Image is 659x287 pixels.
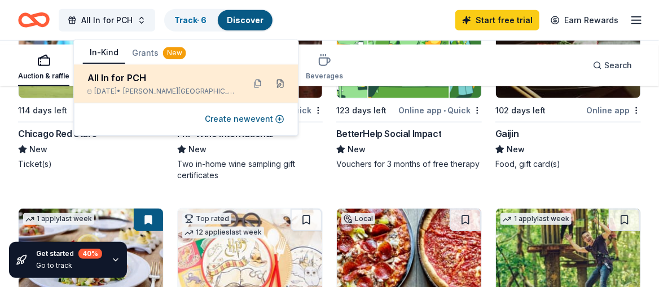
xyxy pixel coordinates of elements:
[59,9,155,32] button: All In for PCH
[87,71,235,85] div: All In for PCH
[36,261,102,270] div: Go to track
[586,103,641,117] div: Online app
[174,15,207,25] a: Track· 6
[18,127,96,140] div: Chicago Red Stars
[336,158,482,170] div: Vouchers for 3 months of free therapy
[398,103,482,117] div: Online app Quick
[348,143,366,156] span: New
[205,112,284,126] button: Create newevent
[125,43,193,63] button: Grants
[500,213,572,225] div: 1 apply last week
[18,72,69,81] div: Auction & raffle
[29,143,47,156] span: New
[36,249,102,259] div: Get started
[83,42,125,64] button: In-Kind
[604,59,632,72] span: Search
[507,143,525,156] span: New
[306,72,343,81] div: Beverages
[87,87,235,96] div: [DATE] •
[584,54,641,77] button: Search
[182,227,264,239] div: 12 applies last week
[18,158,164,170] div: Ticket(s)
[341,213,375,224] div: Local
[18,49,69,86] button: Auction & raffle
[544,10,625,30] a: Earn Rewards
[23,213,94,225] div: 1 apply last week
[495,158,641,170] div: Food, gift card(s)
[443,106,446,115] span: •
[455,10,539,30] a: Start free trial
[177,158,323,181] div: Two in-home wine sampling gift certificates
[188,143,207,156] span: New
[163,47,186,59] div: New
[123,87,235,96] span: [PERSON_NAME][GEOGRAPHIC_DATA], [GEOGRAPHIC_DATA]
[306,49,343,86] button: Beverages
[18,7,50,33] a: Home
[336,127,441,140] div: BetterHelp Social Impact
[495,104,546,117] div: 102 days left
[164,9,274,32] button: Track· 6Discover
[182,213,231,224] div: Top rated
[227,15,263,25] a: Discover
[336,104,386,117] div: 123 days left
[78,249,102,259] div: 40 %
[18,104,67,117] div: 114 days left
[81,14,133,27] span: All In for PCH
[495,127,519,140] div: Gaijin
